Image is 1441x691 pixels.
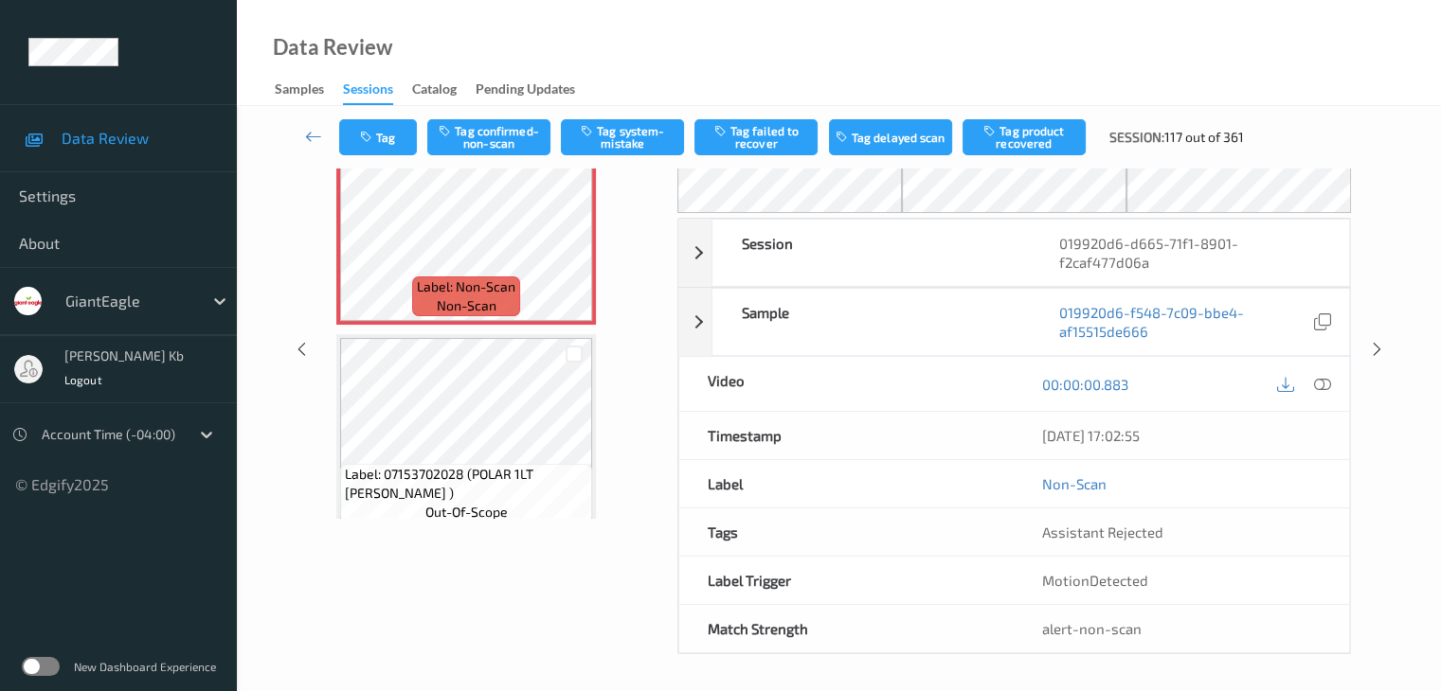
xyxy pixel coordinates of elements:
[1059,303,1309,341] a: 019920d6-f548-7c09-bbe4-af15515de666
[437,296,496,315] span: non-scan
[1042,619,1321,638] div: alert-non-scan
[1109,128,1164,147] span: Session:
[476,77,594,103] a: Pending Updates
[679,357,1015,411] div: Video
[712,289,1031,355] div: Sample
[1031,220,1349,286] div: 019920d6-d665-71f1-8901-f2caf477d06a
[679,605,1015,652] div: Match Strength
[712,220,1031,286] div: Session
[427,119,550,155] button: Tag confirmed-non-scan
[275,77,343,103] a: Samples
[275,80,324,103] div: Samples
[417,277,515,296] span: Label: Non-Scan
[339,119,417,155] button: Tag
[343,80,393,105] div: Sessions
[678,288,1350,356] div: Sample019920d6-f548-7c09-bbe4-af15515de666
[412,77,476,103] a: Catalog
[273,38,392,57] div: Data Review
[412,80,457,103] div: Catalog
[343,77,412,105] a: Sessions
[561,119,684,155] button: Tag system-mistake
[1042,375,1128,394] a: 00:00:00.883
[425,503,508,522] span: out-of-scope
[345,465,587,503] span: Label: 07153702028 (POLAR 1LT [PERSON_NAME] )
[679,460,1015,507] div: Label
[1164,128,1244,147] span: 117 out of 361
[678,219,1350,287] div: Session019920d6-d665-71f1-8901-f2caf477d06a
[1042,523,1163,540] span: Assistant Rejected
[679,557,1015,604] div: Label Trigger
[1042,426,1321,445] div: [DATE] 17:02:55
[1014,557,1349,604] div: MotionDetected
[679,412,1015,459] div: Timestamp
[694,119,818,155] button: Tag failed to recover
[963,119,1086,155] button: Tag product recovered
[476,80,575,103] div: Pending Updates
[679,508,1015,556] div: Tags
[829,119,952,155] button: Tag delayed scan
[1042,474,1107,493] a: Non-Scan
